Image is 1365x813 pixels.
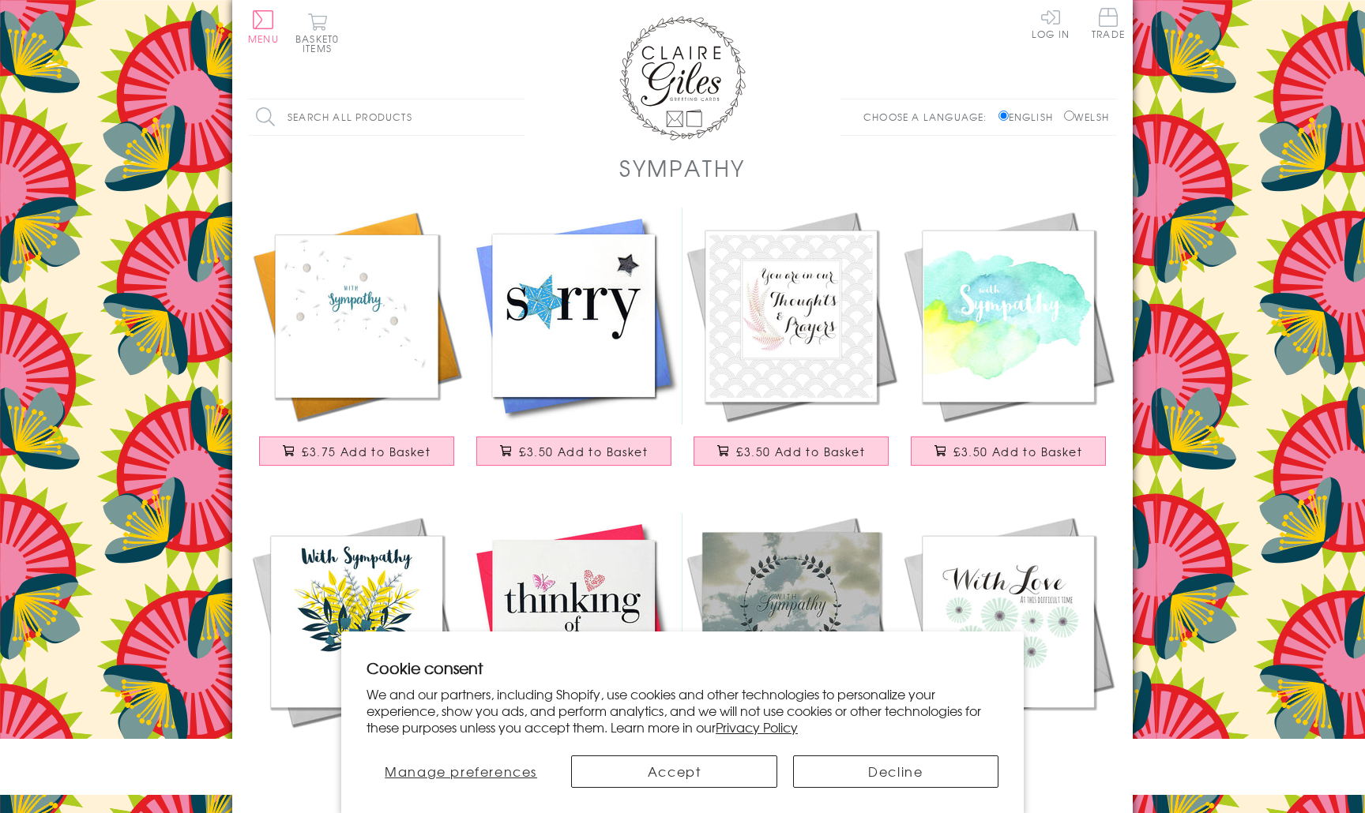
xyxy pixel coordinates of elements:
[793,755,998,788] button: Decline
[248,10,279,43] button: Menu
[682,208,900,481] a: Sympathy, Sorry, Thinking of you Card, Fern Flowers, Thoughts & Prayers £3.50 Add to Basket
[900,208,1117,481] a: Sympathy, Sorry, Thinking of you Card, Watercolour, With Sympathy £3.50 Add to Basket
[900,513,1117,730] img: Sympathy, Sorry, Thinking of you Card, Flowers, With Love
[619,152,746,184] h1: Sympathy
[465,513,682,730] img: Sympathy, Sorry, Thinking of you Card, Heart, fabric butterfly Embellished
[259,436,455,466] button: £3.75 Add to Basket
[1092,8,1125,39] span: Trade
[367,686,998,735] p: We and our partners, including Shopify, use cookies and other technologies to personalize your ex...
[911,436,1107,466] button: £3.50 Add to Basket
[248,208,465,481] a: Sympathy Card, Sorry, Thinking of you, Embellished with pompoms £3.75 Add to Basket
[302,444,431,459] span: £3.75 Add to Basket
[385,762,537,781] span: Manage preferences
[465,208,682,481] a: Sympathy, Sorry, Thinking of you Card, Blue Star, Embellished with a padded star £3.50 Add to Basket
[367,755,555,788] button: Manage preferences
[682,513,900,730] img: Sympathy Card, Sorry, Thinking of you, Sky & Clouds, Embossed and Foiled text
[682,208,900,425] img: Sympathy, Sorry, Thinking of you Card, Fern Flowers, Thoughts & Prayers
[248,32,279,46] span: Menu
[295,13,339,53] button: Basket0 items
[509,99,525,135] input: Search
[953,444,1082,459] span: £3.50 Add to Basket
[1092,8,1125,42] a: Trade
[571,755,777,788] button: Accept
[998,110,1061,124] label: English
[248,513,465,730] img: Sympathy Card, Flowers, Embellished with a colourful tassel
[248,208,465,425] img: Sympathy Card, Sorry, Thinking of you, Embellished with pompoms
[736,444,865,459] span: £3.50 Add to Basket
[863,110,995,124] p: Choose a language:
[619,16,746,140] img: Claire Giles Greetings Cards
[248,513,465,787] a: Sympathy Card, Flowers, Embellished with a colourful tassel £3.75 Add to Basket
[716,717,798,736] a: Privacy Policy
[1064,110,1109,124] label: Welsh
[900,513,1117,787] a: Sympathy, Sorry, Thinking of you Card, Flowers, With Love £3.50 Add to Basket
[1064,111,1074,121] input: Welsh
[248,99,525,135] input: Search all products
[476,436,672,466] button: £3.50 Add to Basket
[465,513,682,787] a: Sympathy, Sorry, Thinking of you Card, Heart, fabric butterfly Embellished £3.50 Add to Basket
[367,657,998,679] h2: Cookie consent
[900,208,1117,425] img: Sympathy, Sorry, Thinking of you Card, Watercolour, With Sympathy
[303,32,339,55] span: 0 items
[998,111,1009,121] input: English
[519,444,648,459] span: £3.50 Add to Basket
[1032,8,1070,39] a: Log In
[465,208,682,425] img: Sympathy, Sorry, Thinking of you Card, Blue Star, Embellished with a padded star
[694,436,889,466] button: £3.50 Add to Basket
[682,513,900,787] a: Sympathy Card, Sorry, Thinking of you, Sky & Clouds, Embossed and Foiled text £3.50 Add to Basket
